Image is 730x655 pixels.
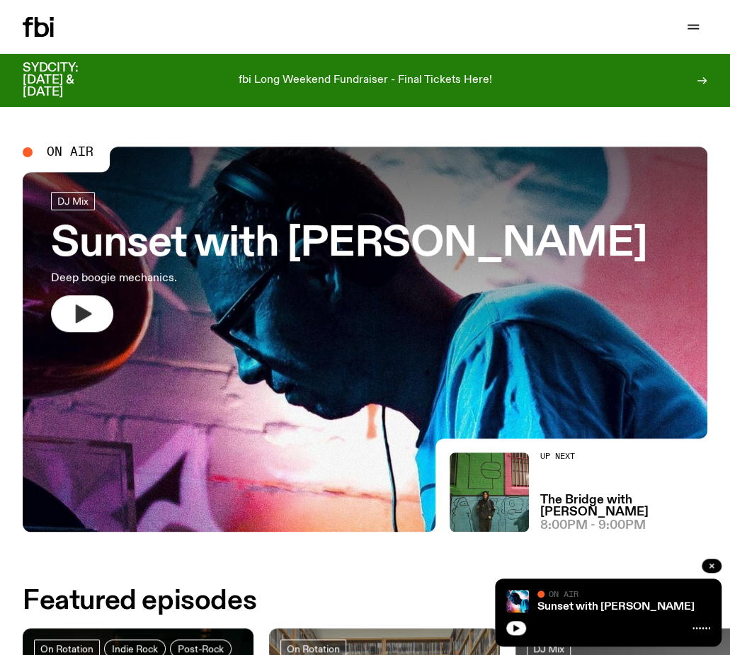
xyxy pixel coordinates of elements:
[287,644,340,654] span: On Rotation
[51,192,646,332] a: Sunset with [PERSON_NAME]Deep boogie mechanics.
[506,590,529,613] img: Simon Caldwell stands side on, looking downwards. He has headphones on. Behind him is a brightly ...
[178,644,224,654] span: Post-Rock
[51,270,414,287] p: Deep boogie mechanics.
[540,520,646,532] span: 8:00pm - 9:00pm
[450,452,529,532] img: Amelia Sparke is wearing a black hoodie and pants, leaning against a blue, green and pink wall wi...
[51,192,95,210] a: DJ Mix
[23,147,707,532] a: Simon Caldwell stands side on, looking downwards. He has headphones on. Behind him is a brightly ...
[40,644,93,654] span: On Rotation
[57,196,89,207] span: DJ Mix
[540,494,707,518] a: The Bridge with [PERSON_NAME]
[23,588,256,614] h2: Featured episodes
[533,644,564,654] span: DJ Mix
[537,601,695,613] a: Sunset with [PERSON_NAME]
[23,62,113,98] h3: SYDCITY: [DATE] & [DATE]
[549,589,578,598] span: On Air
[239,74,492,87] p: fbi Long Weekend Fundraiser - Final Tickets Here!
[540,452,707,460] h2: Up Next
[112,644,158,654] span: Indie Rock
[47,146,93,159] span: On Air
[51,224,646,264] h3: Sunset with [PERSON_NAME]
